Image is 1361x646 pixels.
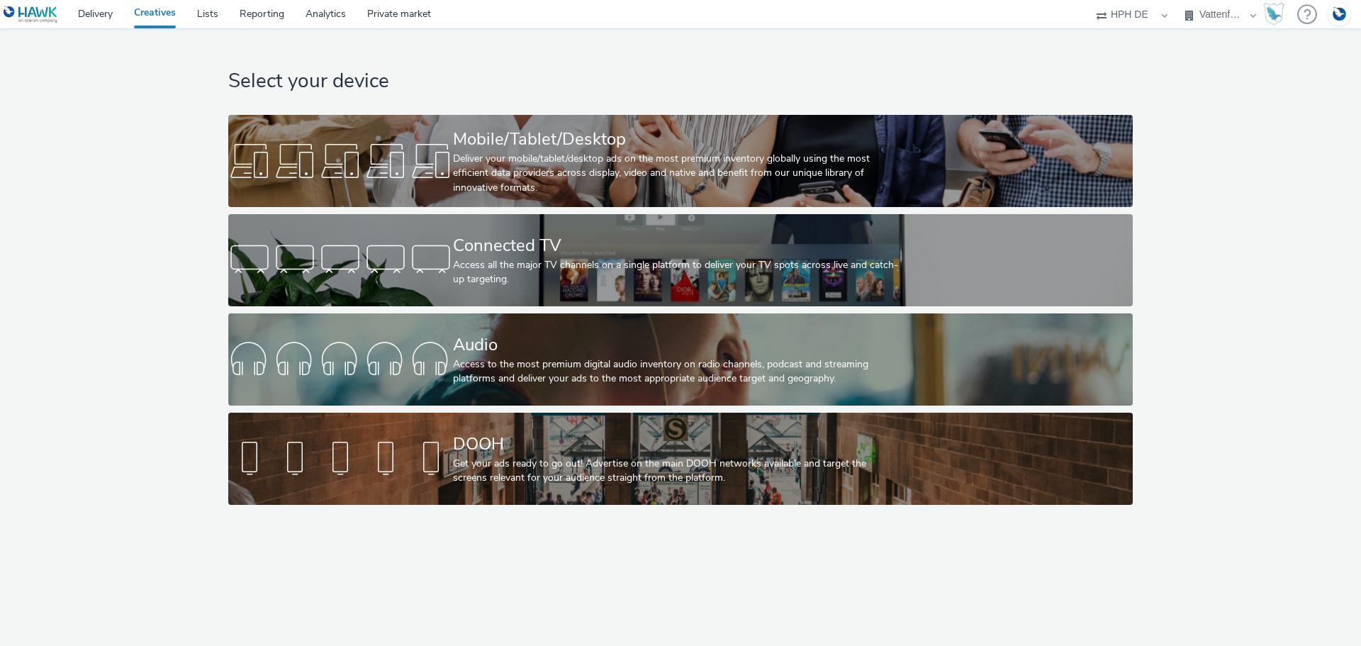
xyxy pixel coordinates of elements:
[228,413,1132,505] a: DOOHGet your ads ready to go out! Advertise on the main DOOH networks available and target the sc...
[453,357,902,386] div: Access to the most premium digital audio inventory on radio channels, podcast and streaming platf...
[453,152,902,195] div: Deliver your mobile/tablet/desktop ads on the most premium inventory globally using the most effi...
[453,432,902,457] div: DOOH
[453,127,902,152] div: Mobile/Tablet/Desktop
[453,333,902,357] div: Audio
[453,258,902,287] div: Access all the major TV channels on a single platform to deliver your TV spots across live and ca...
[1263,3,1284,26] img: Hawk Academy
[228,115,1132,207] a: Mobile/Tablet/DesktopDeliver your mobile/tablet/desktop ads on the most premium inventory globall...
[453,233,902,258] div: Connected TV
[228,313,1132,406] a: AudioAccess to the most premium digital audio inventory on radio channels, podcast and streaming ...
[228,68,1132,95] h1: Select your device
[453,457,902,486] div: Get your ads ready to go out! Advertise on the main DOOH networks available and target the screen...
[228,214,1132,306] a: Connected TVAccess all the major TV channels on a single platform to deliver your TV spots across...
[1263,3,1290,26] a: Hawk Academy
[4,6,58,23] img: undefined Logo
[1328,3,1350,26] img: Account DE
